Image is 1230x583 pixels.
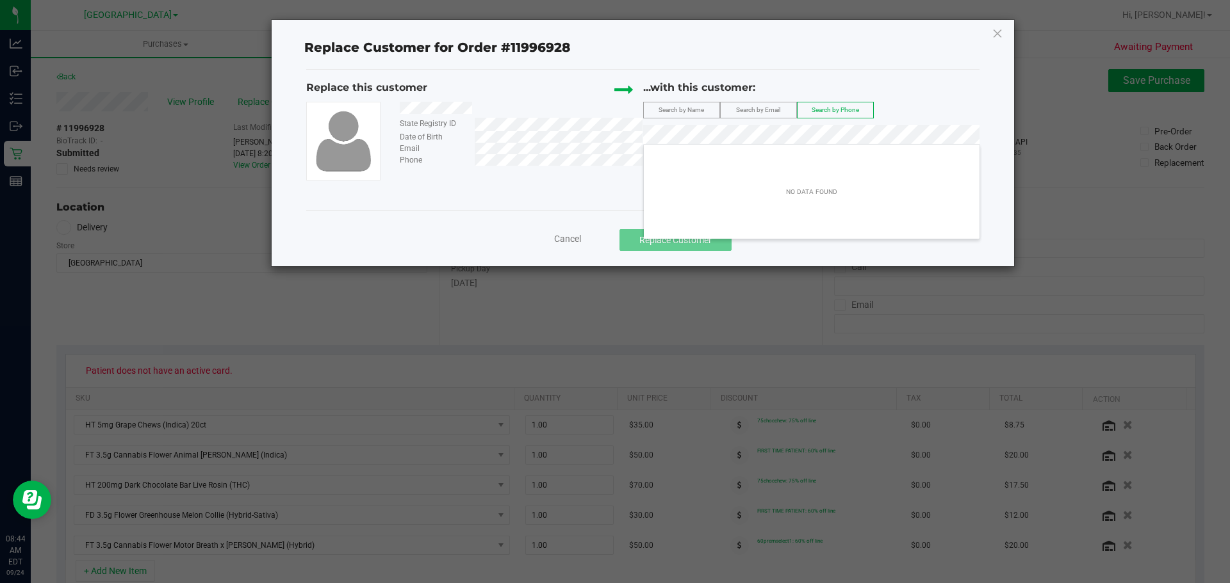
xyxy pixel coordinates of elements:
div: Date of Birth [390,131,474,143]
iframe: Resource center [13,481,51,519]
span: Search by Email [736,106,780,113]
div: State Registry ID [390,118,474,129]
div: NO DATA FOUND [779,180,844,204]
span: Cancel [554,234,581,244]
div: Phone [390,154,474,166]
div: Email [390,143,474,154]
span: Search by Name [659,106,704,113]
span: Replace Customer for Order #11996928 [297,37,578,59]
button: Replace Customer [619,229,732,251]
span: ...with this customer: [643,81,755,93]
img: user-icon.png [309,108,377,175]
span: Search by Phone [812,106,859,113]
span: Replace this customer [306,81,427,93]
